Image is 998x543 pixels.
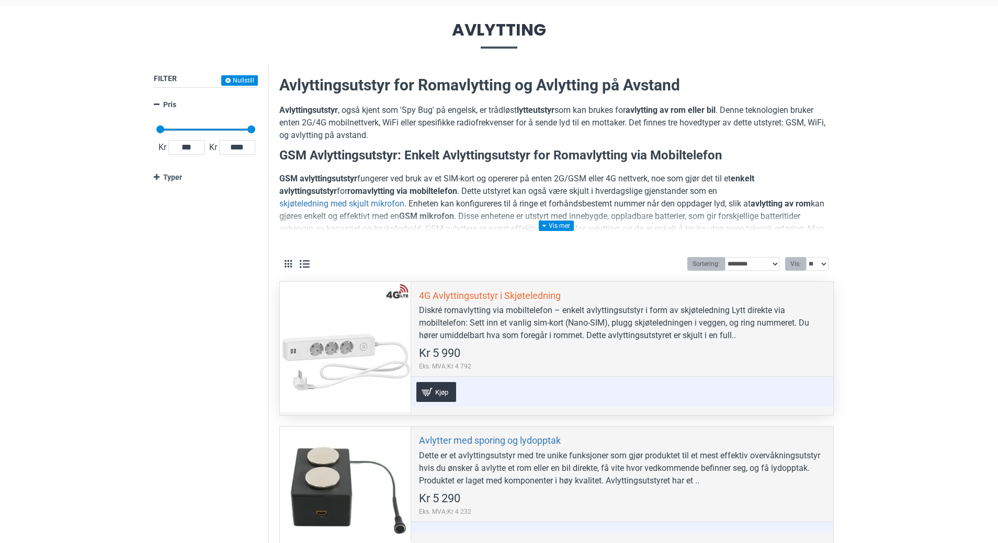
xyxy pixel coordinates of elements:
a: Typer [154,168,258,187]
p: fungerer ved bruk av et SIM-kort og opererer på enten 2G/GSM eller 4G nettverk, noe som gjør det ... [279,172,834,248]
span: Avlytting [154,21,844,48]
strong: enkelt avlyttingsutstyr [279,174,754,196]
span: Kr [207,141,219,154]
a: Avlytter med sporing og lydopptak [419,434,561,446]
a: skjøteledning med skjult mikrofon [279,198,404,210]
h2: Avlyttingsutstyr for Romavlytting og Avlytting på Avstand [279,74,834,96]
label: Sortering: [687,257,725,271]
div: Domain: [DOMAIN_NAME] [27,27,115,36]
strong: Avlyttingsutstyr [279,105,338,115]
strong: romavlytting via mobiltelefon [347,186,457,196]
div: Keywords by Traffic [116,62,176,68]
span: Kr 5 290 [419,493,460,504]
p: , også kjent som 'Spy Bug' på engelsk, er trådløst som kan brukes for . Denne teknologien bruker ... [279,104,834,142]
div: Dette er et avlyttingsutstyr med tre unike funksjoner som gjør produktet til et mest effektiv ove... [419,449,825,487]
h3: GSM Avlyttingsutstyr: Enkelt Avlyttingsutstyr for Romavlytting via Mobiltelefon [279,147,834,165]
strong: avlytting av rom [751,199,811,209]
span: Kr [156,141,168,154]
button: Nullstill [221,75,258,86]
span: Eks. MVA:Kr 4 792 [419,362,471,371]
a: Pris [154,96,258,114]
a: 4G Avlyttingsutstyr i Skjøteledning [419,290,561,302]
strong: avlytting av rom eller bil [626,105,716,115]
strong: lytteutstyr [517,105,554,115]
a: 4G Avlyttingsutstyr i Skjøteledning [280,282,411,412]
img: tab_domain_overview_orange.svg [28,61,37,69]
img: tab_keywords_by_traffic_grey.svg [104,61,112,69]
strong: GSM mikrofon [399,211,454,221]
span: Kr 5 990 [419,348,460,359]
strong: GSM avlyttingsutstyr [279,174,357,183]
img: website_grey.svg [17,27,25,36]
span: Filter [154,74,177,83]
img: logo_orange.svg [17,17,25,25]
span: Eks. MVA:Kr 4 232 [419,507,471,516]
label: Vis: [785,257,806,271]
div: v 4.0.25 [29,17,51,25]
div: Diskré romavlytting via mobiltelefon – enkelt avlyttingsutstyr i form av skjøteledning Lytt direk... [419,304,825,342]
div: Domain Overview [40,62,94,68]
span: Kjøp [433,389,451,396]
